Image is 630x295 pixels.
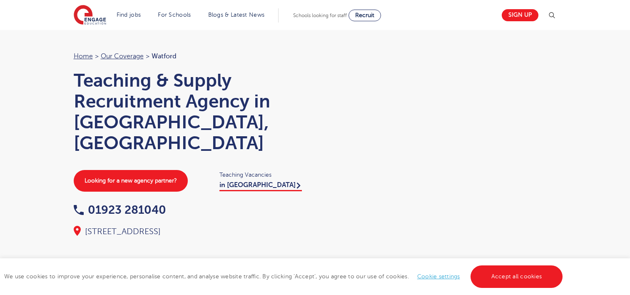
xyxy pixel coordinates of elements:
[146,52,149,60] span: >
[219,181,302,191] a: in [GEOGRAPHIC_DATA]
[74,170,188,192] a: Looking for a new agency partner?
[219,170,307,180] span: Teaching Vacancies
[152,52,177,60] span: Watford
[74,203,166,216] a: 01923 281040
[117,12,141,18] a: Find jobs
[74,52,93,60] a: Home
[355,12,374,18] span: Recruit
[4,273,565,280] span: We use cookies to improve your experience, personalise content, and analyse website traffic. By c...
[74,226,307,237] div: [STREET_ADDRESS]
[74,5,106,26] img: Engage Education
[471,265,563,288] a: Accept all cookies
[101,52,144,60] a: Our coverage
[502,9,538,21] a: Sign up
[74,70,307,153] h1: Teaching & Supply Recruitment Agency in [GEOGRAPHIC_DATA], [GEOGRAPHIC_DATA]
[417,273,460,280] a: Cookie settings
[208,12,265,18] a: Blogs & Latest News
[349,10,381,21] a: Recruit
[293,12,347,18] span: Schools looking for staff
[158,12,191,18] a: For Schools
[74,51,307,62] nav: breadcrumb
[95,52,99,60] span: >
